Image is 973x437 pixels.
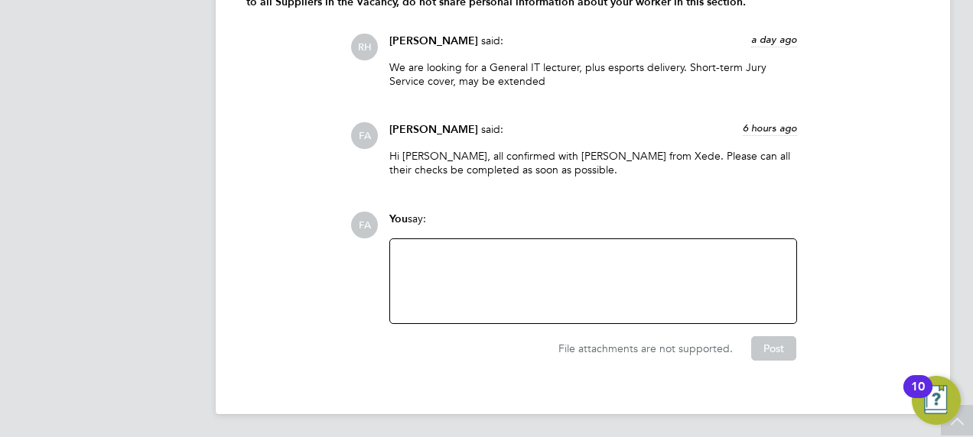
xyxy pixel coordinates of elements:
span: said: [481,34,503,47]
div: 10 [911,387,925,406]
span: [PERSON_NAME] [389,34,478,47]
button: Post [751,336,796,361]
p: We are looking for a General IT lecturer, plus esports delivery. Short-term Jury Service cover, m... [389,60,797,88]
div: say: [389,212,797,238]
span: You [389,212,408,225]
span: a day ago [751,33,797,46]
span: File attachments are not supported. [558,342,733,355]
p: Hi [PERSON_NAME], all confirmed with [PERSON_NAME] from Xede. Please can all their checks be comp... [389,149,797,176]
span: FA [351,212,378,238]
span: [PERSON_NAME] [389,123,478,136]
span: 6 hours ago [743,121,797,134]
span: said: [481,122,503,136]
span: RH [351,34,378,60]
button: Open Resource Center, 10 new notifications [912,376,961,425]
span: FA [351,122,378,149]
